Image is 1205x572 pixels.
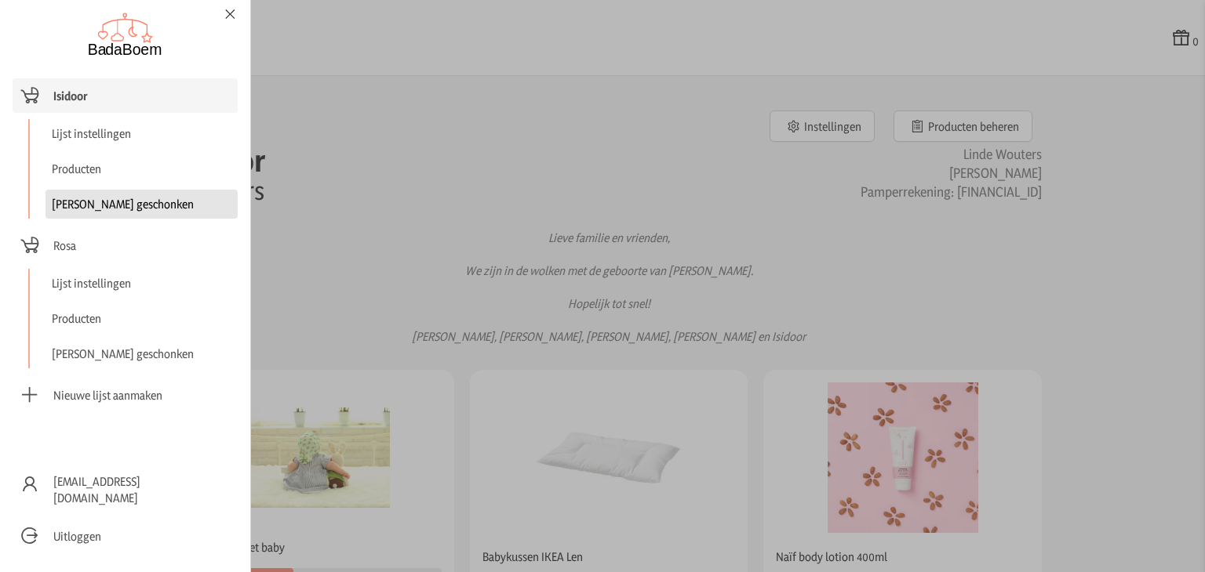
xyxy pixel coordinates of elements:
span: Uitloggen [53,528,101,545]
a: Producten [46,154,238,183]
a: Rosa [13,228,238,262]
a: Nieuwe lijst aanmaken [13,378,238,412]
img: Badaboem [88,13,163,56]
span: Nieuwe lijst aanmaken [53,387,162,404]
span: Rosa [53,237,76,254]
a: Lijst instellingen [46,119,238,148]
a: [EMAIL_ADDRESS][DOMAIN_NAME] [13,467,238,512]
a: [PERSON_NAME] geschonken [46,190,238,219]
a: Lijst instellingen [46,269,238,298]
a: Isidoor [13,78,238,113]
span: Isidoor [53,88,87,104]
a: [PERSON_NAME] geschonken [46,339,238,368]
a: Producten [46,304,238,333]
span: [EMAIL_ADDRESS][DOMAIN_NAME] [53,473,219,506]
